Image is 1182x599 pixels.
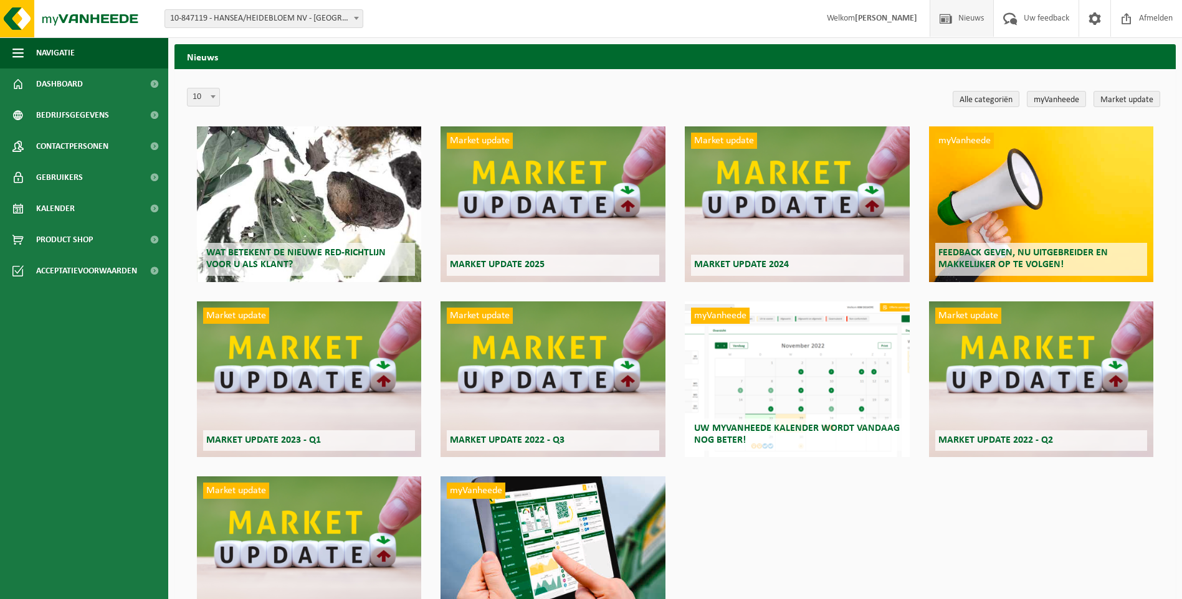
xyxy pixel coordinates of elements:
[197,301,421,457] a: Market update Market update 2023 - Q1
[447,133,513,149] span: Market update
[953,91,1019,107] a: Alle categoriën
[36,131,108,162] span: Contactpersonen
[938,435,1053,445] span: Market update 2022 - Q2
[441,301,665,457] a: Market update Market update 2022 - Q3
[1027,91,1086,107] a: myVanheede
[447,483,505,499] span: myVanheede
[206,248,386,270] span: Wat betekent de nieuwe RED-richtlijn voor u als klant?
[36,193,75,224] span: Kalender
[691,308,750,324] span: myVanheede
[691,133,757,149] span: Market update
[450,260,545,270] span: Market update 2025
[694,260,789,270] span: Market update 2024
[197,126,421,282] a: Wat betekent de nieuwe RED-richtlijn voor u als klant?
[203,308,269,324] span: Market update
[935,308,1001,324] span: Market update
[165,10,363,27] span: 10-847119 - HANSEA/HEIDEBLOEM NV - LANAKEN
[36,68,83,100] span: Dashboard
[164,9,363,28] span: 10-847119 - HANSEA/HEIDEBLOEM NV - LANAKEN
[935,133,994,149] span: myVanheede
[36,224,93,255] span: Product Shop
[206,435,321,445] span: Market update 2023 - Q1
[441,126,665,282] a: Market update Market update 2025
[685,301,909,457] a: myVanheede Uw myVanheede kalender wordt vandaag nog beter!
[450,435,565,445] span: Market update 2022 - Q3
[36,255,137,286] span: Acceptatievoorwaarden
[203,483,269,499] span: Market update
[855,14,917,23] strong: [PERSON_NAME]
[447,308,513,324] span: Market update
[36,37,75,68] span: Navigatie
[685,126,909,282] a: Market update Market update 2024
[929,126,1153,282] a: myVanheede Feedback geven, nu uitgebreider en makkelijker op te volgen!
[1094,91,1160,107] a: Market update
[188,88,219,106] span: 10
[929,301,1153,457] a: Market update Market update 2022 - Q2
[36,162,83,193] span: Gebruikers
[187,88,220,106] span: 10
[694,423,900,445] span: Uw myVanheede kalender wordt vandaag nog beter!
[174,44,1176,68] h2: Nieuws
[36,100,109,131] span: Bedrijfsgegevens
[938,248,1108,270] span: Feedback geven, nu uitgebreider en makkelijker op te volgen!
